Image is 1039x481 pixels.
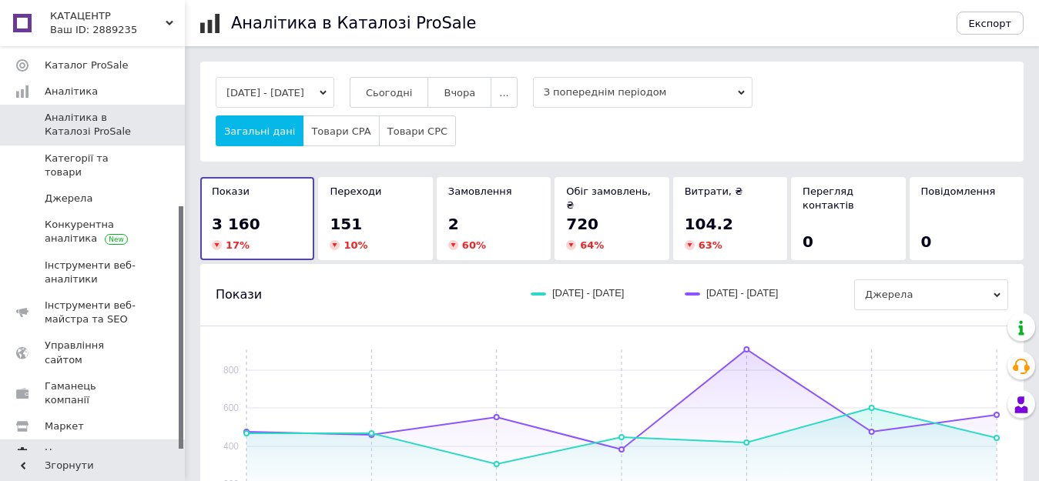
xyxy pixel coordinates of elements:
[216,115,303,146] button: Загальні дані
[45,218,142,246] span: Конкурентна аналітика
[226,239,250,251] span: 17 %
[685,185,743,197] span: Витрати, ₴
[491,77,517,108] button: ...
[387,125,447,137] span: Товари CPC
[462,239,486,251] span: 60 %
[223,365,239,376] text: 800
[311,125,370,137] span: Товари CPA
[499,87,508,99] span: ...
[224,125,295,137] span: Загальні дані
[216,286,262,303] span: Покази
[448,185,512,197] span: Замовлення
[45,339,142,366] span: Управління сайтом
[45,85,98,99] span: Аналітика
[223,403,239,413] text: 600
[330,215,362,233] span: 151
[50,9,166,23] span: КАТАЦЕНТР
[45,259,142,286] span: Інструменти веб-аналітики
[303,115,379,146] button: Товари CPA
[45,299,142,326] span: Інструменти веб-майстра та SEO
[685,215,733,233] span: 104.2
[921,232,932,251] span: 0
[699,239,722,251] span: 63 %
[216,77,334,108] button: [DATE] - [DATE]
[223,441,239,452] text: 400
[45,379,142,407] span: Гаманець компанії
[566,185,651,211] span: Обіг замовлень, ₴
[350,77,429,108] button: Сьогодні
[533,77,752,108] span: З попереднім періодом
[854,279,1008,310] span: Джерела
[957,12,1024,35] button: Експорт
[427,77,491,108] button: Вчора
[444,87,475,99] span: Вчора
[231,14,476,32] h1: Аналітика в Каталозі ProSale
[45,111,142,139] span: Аналітика в Каталозі ProSale
[580,239,604,251] span: 64 %
[566,215,598,233] span: 720
[212,185,250,197] span: Покази
[212,215,260,233] span: 3 160
[803,185,854,211] span: Перегляд контактів
[379,115,456,146] button: Товари CPC
[45,58,128,72] span: Каталог ProSale
[448,215,459,233] span: 2
[45,419,84,433] span: Маркет
[45,446,123,459] span: Налаштування
[803,232,813,251] span: 0
[330,185,381,197] span: Переходи
[45,192,92,205] span: Джерела
[366,87,413,99] span: Сьогодні
[50,23,185,37] div: Ваш ID: 2889235
[921,185,996,197] span: Повідомлення
[344,239,367,251] span: 10 %
[969,18,1012,29] span: Експорт
[45,152,142,179] span: Категорії та товари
